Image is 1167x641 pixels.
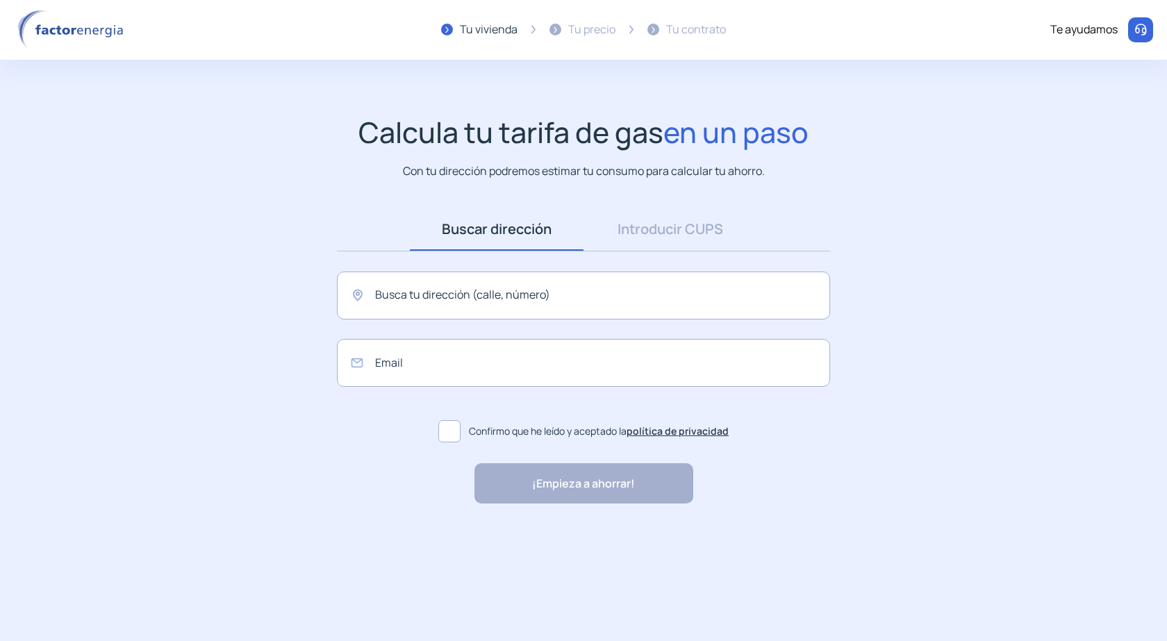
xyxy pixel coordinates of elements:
div: Tu vivienda [460,21,518,39]
div: Tu contrato [666,21,726,39]
span: en un paso [663,113,809,151]
div: Te ayudamos [1050,21,1118,39]
a: política de privacidad [627,424,729,438]
h1: Calcula tu tarifa de gas [358,115,809,149]
a: Introducir CUPS [583,208,757,251]
img: llamar [1134,23,1148,37]
a: Buscar dirección [410,208,583,251]
img: logo factor [14,10,132,50]
p: Con tu dirección podremos estimar tu consumo para calcular tu ahorro. [403,163,765,180]
span: Confirmo que he leído y aceptado la [469,424,729,439]
div: Tu precio [568,21,615,39]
